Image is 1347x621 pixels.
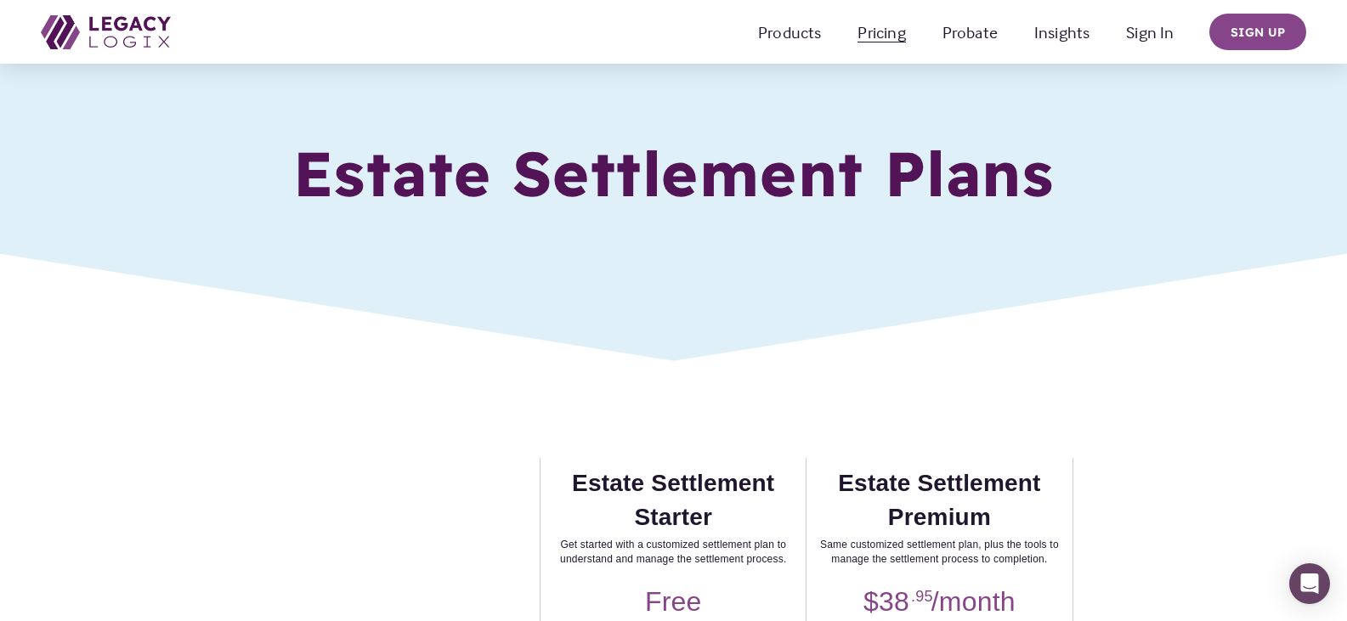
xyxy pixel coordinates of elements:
[807,458,1073,579] th: Estate Settlement Premium
[911,588,933,605] span: .95
[758,20,822,45] span: Products
[200,138,1147,209] h1: Estate Settlement Plans
[758,18,822,47] a: folder dropdown
[1034,18,1090,47] a: Insights
[857,18,905,47] a: folder dropdown
[1289,563,1330,604] div: Open Intercom Messenger
[645,586,702,617] span: Free
[560,539,786,565] span: Get started with a customized settlement plan to understand and manage the settlement process.
[863,586,1016,617] span: $38 /month
[41,15,171,49] img: Legacy Logix
[857,20,905,45] span: Pricing
[540,458,807,579] th: Estate Settlement Starter
[1126,18,1174,47] a: Sign In
[1209,14,1307,50] a: Sign up
[820,539,1059,565] span: Same customized settlement plan, plus the tools to manage the settlement process to completion.
[942,18,998,47] a: Probate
